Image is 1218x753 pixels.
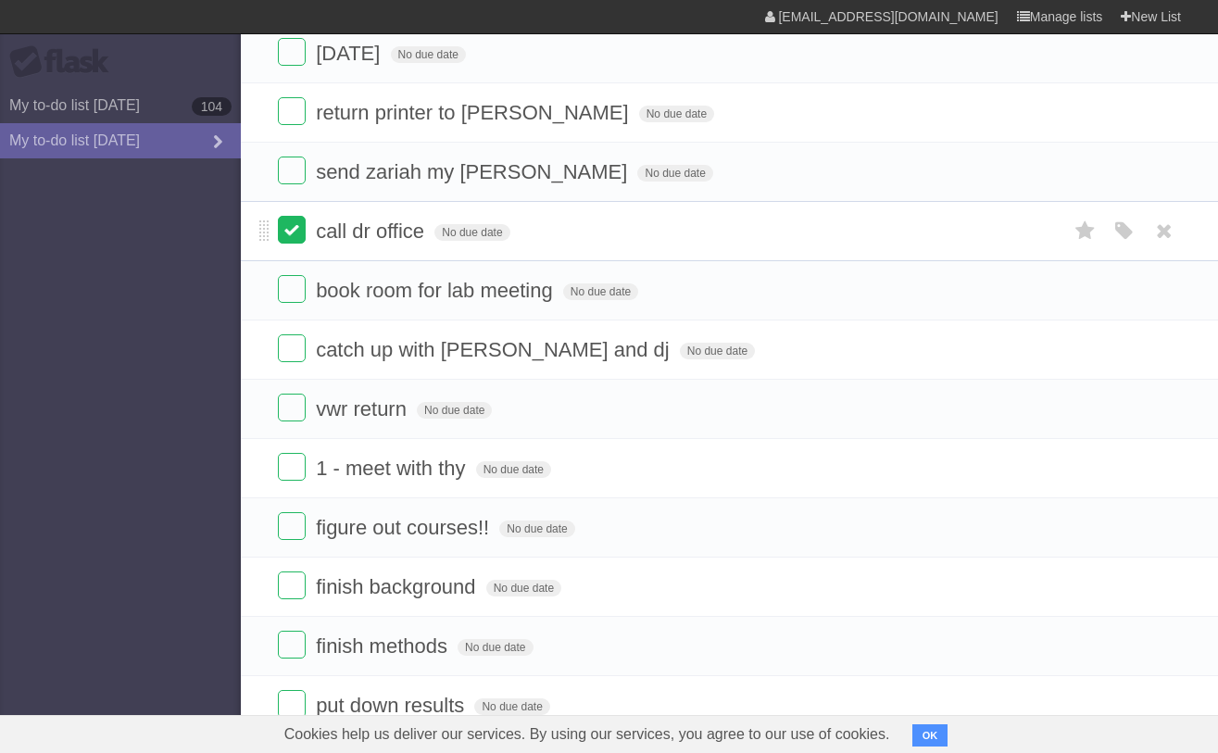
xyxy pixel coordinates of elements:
[637,165,712,182] span: No due date
[278,631,306,659] label: Done
[278,334,306,362] label: Done
[1068,216,1103,246] label: Star task
[316,42,384,65] span: [DATE]
[316,457,470,480] span: 1 - meet with thy
[434,224,509,241] span: No due date
[316,338,674,361] span: catch up with [PERSON_NAME] and dj
[278,571,306,599] label: Done
[266,716,909,753] span: Cookies help us deliver our services. By using our services, you agree to our use of cookies.
[316,160,632,183] span: send zariah my [PERSON_NAME]
[316,220,429,243] span: call dr office
[278,453,306,481] label: Done
[316,694,469,717] span: put down results
[316,516,494,539] span: figure out courses!!
[912,724,948,747] button: OK
[316,279,558,302] span: book room for lab meeting
[458,639,533,656] span: No due date
[192,97,232,116] b: 104
[278,216,306,244] label: Done
[278,275,306,303] label: Done
[316,397,411,420] span: vwr return
[316,634,452,658] span: finish methods
[278,690,306,718] label: Done
[278,97,306,125] label: Done
[680,343,755,359] span: No due date
[278,38,306,66] label: Done
[474,698,549,715] span: No due date
[316,575,480,598] span: finish background
[486,580,561,596] span: No due date
[417,402,492,419] span: No due date
[391,46,466,63] span: No due date
[316,101,633,124] span: return printer to [PERSON_NAME]
[278,512,306,540] label: Done
[563,283,638,300] span: No due date
[278,394,306,421] label: Done
[278,157,306,184] label: Done
[639,106,714,122] span: No due date
[476,461,551,478] span: No due date
[9,45,120,79] div: Flask
[499,521,574,537] span: No due date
